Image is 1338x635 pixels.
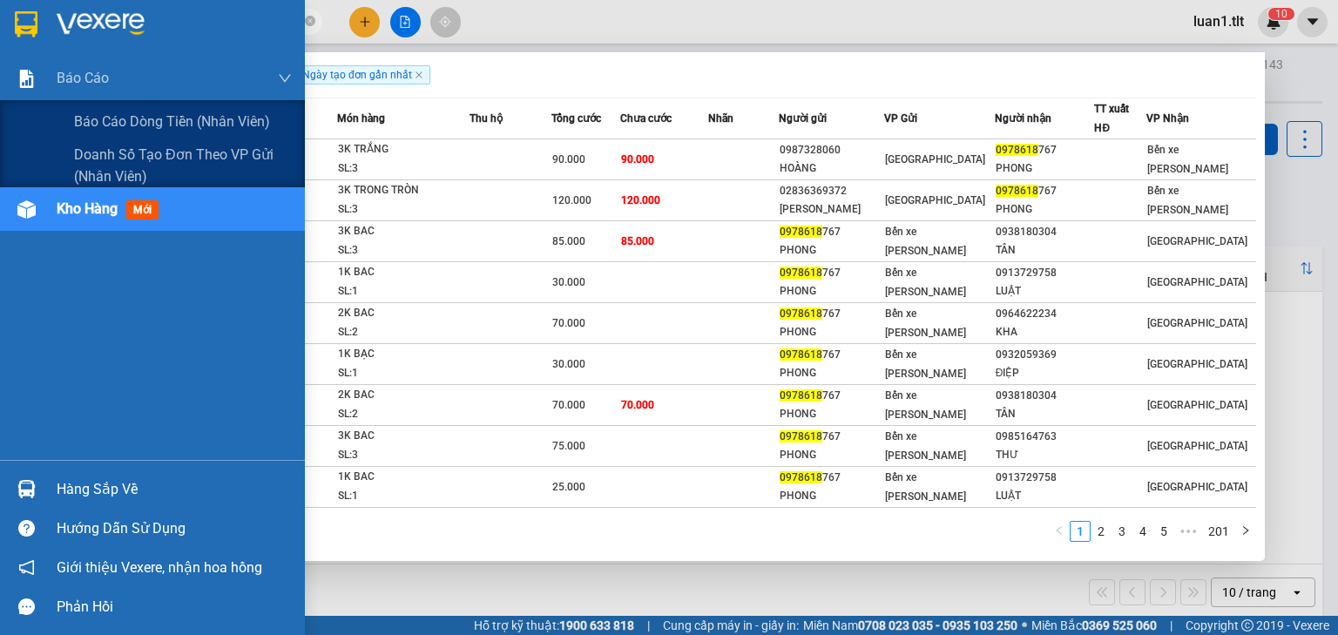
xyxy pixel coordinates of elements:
[338,323,469,342] div: SL: 2
[1054,525,1064,536] span: left
[885,348,966,380] span: Bến xe [PERSON_NAME]
[780,446,883,464] div: PHONG
[1174,521,1202,542] li: Next 5 Pages
[338,468,469,487] div: 1K BAC
[15,11,37,37] img: logo-vxr
[338,181,469,200] div: 3K TRONG TRÒN
[621,194,660,206] span: 120.000
[17,70,36,88] img: solution-icon
[780,364,883,382] div: PHONG
[780,387,883,405] div: 767
[1154,522,1173,541] a: 5
[1094,103,1129,134] span: TT xuất HĐ
[1091,522,1111,541] a: 2
[996,144,1038,156] span: 0978618
[996,200,1094,219] div: PHONG
[780,405,883,423] div: PHONG
[1132,521,1153,542] li: 4
[552,481,585,493] span: 25.000
[552,194,591,206] span: 120.000
[552,276,585,288] span: 30.000
[780,510,883,528] div: 767
[1174,521,1202,542] span: •••
[885,267,966,298] span: Bến xe [PERSON_NAME]
[885,307,966,339] span: Bến xe [PERSON_NAME]
[337,112,385,125] span: Món hàng
[780,226,822,238] span: 0978618
[996,469,1094,487] div: 0913729758
[780,487,883,505] div: PHONG
[996,159,1094,178] div: PHONG
[338,364,469,383] div: SL: 1
[1147,144,1228,175] span: Bến xe [PERSON_NAME]
[996,364,1094,382] div: ĐIỆP
[780,307,822,320] span: 0978618
[17,200,36,219] img: warehouse-icon
[338,241,469,260] div: SL: 3
[1112,521,1132,542] li: 3
[295,65,430,84] span: Ngày tạo đơn gần nhất
[1133,522,1152,541] a: 4
[780,346,883,364] div: 767
[621,399,654,411] span: 70.000
[996,510,1094,528] div: 0898116222
[996,241,1094,260] div: TÂN
[470,112,503,125] span: Thu hộ
[1153,521,1174,542] li: 5
[995,112,1051,125] span: Người nhận
[996,323,1094,341] div: KHA
[885,153,985,166] span: [GEOGRAPHIC_DATA]
[708,112,733,125] span: Nhãn
[780,241,883,260] div: PHONG
[1049,521,1070,542] li: Previous Page
[621,235,654,247] span: 85.000
[996,185,1038,197] span: 0978618
[780,430,822,442] span: 0978618
[552,358,585,370] span: 30.000
[884,112,917,125] span: VP Gửi
[1147,481,1247,493] span: [GEOGRAPHIC_DATA]
[996,487,1094,505] div: LUẬT
[1091,521,1112,542] li: 2
[780,159,883,178] div: HOÀNG
[996,282,1094,301] div: LUẬT
[1235,521,1256,542] li: Next Page
[1203,522,1234,541] a: 201
[1147,358,1247,370] span: [GEOGRAPHIC_DATA]
[1147,440,1247,452] span: [GEOGRAPHIC_DATA]
[278,71,292,85] span: down
[996,387,1094,405] div: 0938180304
[57,516,292,542] div: Hướng dẫn sử dụng
[338,427,469,446] div: 3K BAC
[780,305,883,323] div: 767
[1235,521,1256,542] button: right
[57,200,118,217] span: Kho hàng
[126,200,159,220] span: mới
[780,428,883,446] div: 767
[780,200,883,219] div: [PERSON_NAME]
[780,389,822,402] span: 0978618
[779,112,827,125] span: Người gửi
[18,598,35,615] span: message
[338,140,469,159] div: 3K TRẮNG
[74,144,292,187] span: Doanh số tạo đơn theo VP gửi (nhân viên)
[305,16,315,26] span: close-circle
[996,305,1094,323] div: 0964622234
[780,323,883,341] div: PHONG
[338,405,469,424] div: SL: 2
[996,428,1094,446] div: 0985164763
[885,194,985,206] span: [GEOGRAPHIC_DATA]
[780,141,883,159] div: 0987328060
[1147,399,1247,411] span: [GEOGRAPHIC_DATA]
[1202,521,1235,542] li: 201
[338,263,469,282] div: 1K BAC
[57,557,262,578] span: Giới thiệu Vexere, nhận hoa hồng
[996,141,1094,159] div: 767
[338,159,469,179] div: SL: 3
[996,446,1094,464] div: THƯ
[780,471,822,483] span: 0978618
[17,480,36,498] img: warehouse-icon
[74,111,270,132] span: Báo cáo dòng tiền (Nhân Viên)
[780,348,822,361] span: 0978618
[996,405,1094,423] div: TÂN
